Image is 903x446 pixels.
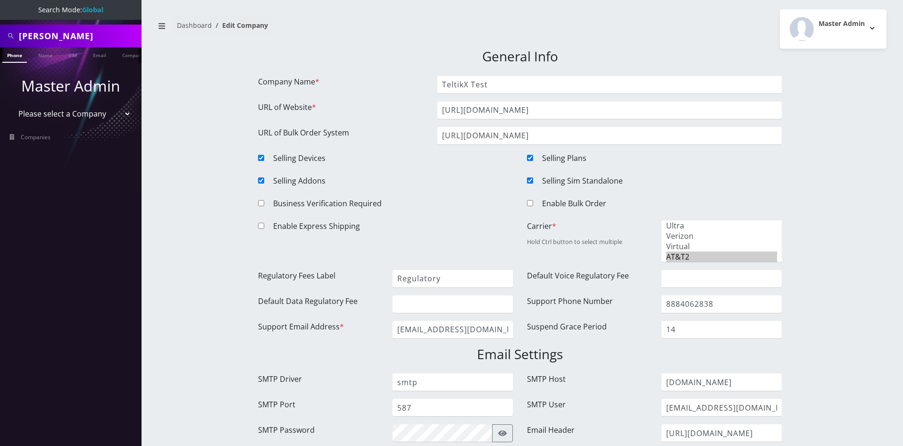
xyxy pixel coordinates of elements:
h2: Master Admin [819,20,865,28]
option: Virtual [666,241,777,252]
label: Suspend Grace Period [527,321,607,332]
label: Regulatory Fees Label [258,270,335,281]
option: Ultra [666,220,777,231]
span: Companies [21,133,50,141]
label: SMTP Driver [258,373,302,385]
small: Hold Ctrl button to select multiple [527,237,622,246]
a: Dashboard [177,21,212,30]
nav: breadcrumb [153,16,513,42]
label: SMTP Port [258,399,295,410]
label: Email Header [527,424,575,436]
label: Selling Addons [273,175,326,186]
label: Company Name [258,76,319,87]
option: AT&T2 [666,252,777,262]
a: Company [117,47,149,62]
label: Default Voice Regulatory Fee [527,270,629,281]
a: Phone [2,47,27,63]
option: Verizon [666,231,777,241]
label: Support Email Address [258,321,344,332]
a: Name [33,47,57,62]
label: SMTP Host [527,373,566,385]
label: Selling Devices [273,152,326,164]
strong: Global [82,5,103,14]
a: SIM [64,47,82,62]
button: Master Admin [780,9,886,49]
a: Email [88,47,111,62]
label: Selling Sim Standalone [542,175,623,186]
input: Search All Companies [19,27,139,45]
label: Enable Express Shipping [273,220,360,232]
li: Edit Company [212,20,268,30]
label: SMTP User [527,399,566,410]
h3: General Info [258,49,782,65]
label: Support Phone Number [527,295,613,307]
label: SMTP Password [258,424,315,436]
h3: Email Settings [258,346,782,362]
label: Selling Plans [542,152,586,164]
label: Default Data Regulatory Fee [258,295,358,307]
label: URL of Bulk Order System [258,127,349,138]
span: Search Mode: [38,5,103,14]
label: URL of Website [258,101,316,113]
label: Enable Bulk Order [542,198,606,209]
label: Carrier [527,220,556,232]
label: Business Verification Required [273,198,382,209]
